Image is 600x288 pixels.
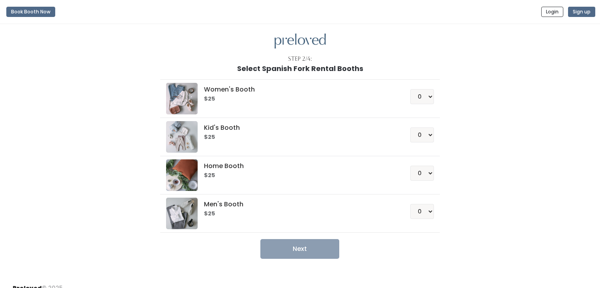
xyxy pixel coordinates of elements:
[204,86,391,93] h5: Women's Booth
[237,65,363,73] h1: Select Spanish Fork Rental Booths
[6,3,55,21] a: Book Booth Now
[204,163,391,170] h5: Home Booth
[166,159,198,191] img: preloved logo
[6,7,55,17] button: Book Booth Now
[166,121,198,153] img: preloved logo
[166,83,198,114] img: preloved logo
[204,134,391,140] h6: $25
[166,198,198,229] img: preloved logo
[568,7,595,17] button: Sign up
[288,55,312,63] div: Step 2/4:
[204,96,391,102] h6: $25
[204,124,391,131] h5: Kid's Booth
[204,172,391,179] h6: $25
[204,201,391,208] h5: Men's Booth
[541,7,563,17] button: Login
[260,239,339,259] button: Next
[204,211,391,217] h6: $25
[275,34,326,49] img: preloved logo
